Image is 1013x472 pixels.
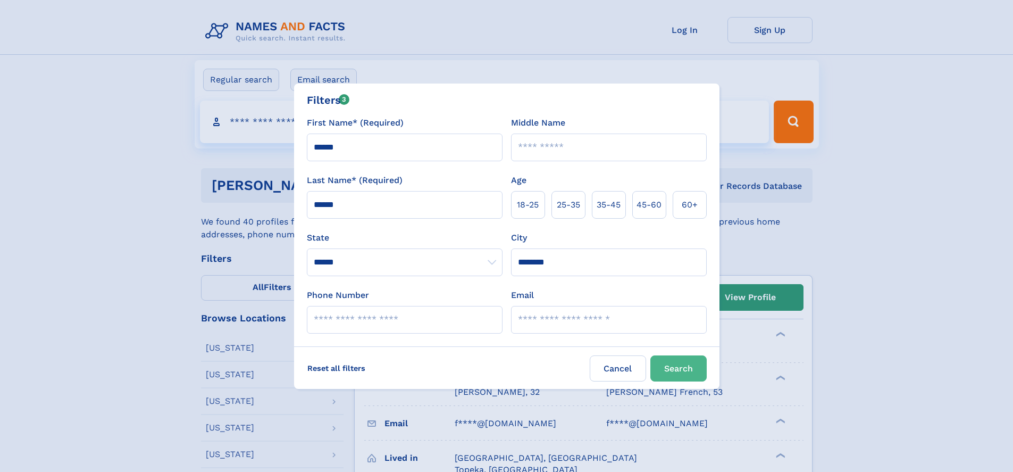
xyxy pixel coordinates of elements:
label: Email [511,289,534,302]
label: First Name* (Required) [307,117,404,129]
span: 25‑35 [557,198,580,211]
div: Filters [307,92,350,108]
label: City [511,231,527,244]
label: State [307,231,503,244]
span: 35‑45 [597,198,621,211]
label: Reset all filters [300,355,372,381]
label: Cancel [590,355,646,382]
span: 45‑60 [637,198,662,211]
label: Phone Number [307,289,369,302]
span: 60+ [682,198,698,211]
button: Search [650,355,707,382]
label: Age [511,174,526,187]
label: Middle Name [511,117,565,129]
label: Last Name* (Required) [307,174,403,187]
span: 18‑25 [517,198,539,211]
